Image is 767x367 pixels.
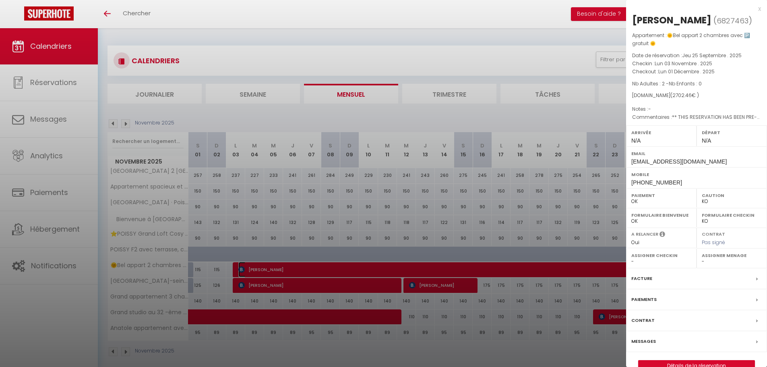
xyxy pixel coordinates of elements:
[632,14,711,27] div: [PERSON_NAME]
[682,52,742,59] span: Jeu 25 Septembre . 2025
[672,92,692,99] span: 2702.46
[658,68,715,75] span: Lun 01 Décembre . 2025
[631,295,657,304] label: Paiements
[631,251,691,259] label: Assigner Checkin
[702,251,762,259] label: Assigner Menage
[632,80,702,87] span: Nb Adultes : 2 -
[631,137,641,144] span: N/A
[702,211,762,219] label: Formulaire Checkin
[632,60,761,68] p: Checkin :
[632,92,761,100] div: [DOMAIN_NAME]
[631,337,656,346] label: Messages
[702,191,762,199] label: Caution
[669,80,702,87] span: Nb Enfants : 0
[632,105,761,113] p: Notes :
[702,129,762,137] label: Départ
[631,191,691,199] label: Paiement
[632,52,761,60] p: Date de réservation :
[702,137,711,144] span: N/A
[632,31,761,48] p: Appartement :
[702,239,725,246] span: Pas signé
[631,170,762,178] label: Mobile
[631,211,691,219] label: Formulaire Bienvenue
[626,4,761,14] div: x
[713,15,752,26] span: ( )
[631,274,652,283] label: Facture
[659,231,665,240] i: Sélectionner OUI si vous souhaiter envoyer les séquences de messages post-checkout
[632,113,761,121] p: Commentaires :
[631,149,762,158] label: Email
[717,16,748,26] span: 6827463
[631,158,727,165] span: [EMAIL_ADDRESS][DOMAIN_NAME]
[631,316,655,325] label: Contrat
[702,231,725,236] label: Contrat
[632,32,750,47] span: 🌞Bel appart 2 chambres avec 🅿️ gratuit 🌞
[631,231,658,238] label: A relancer
[631,129,691,137] label: Arrivée
[632,68,761,76] p: Checkout :
[670,92,699,99] span: ( € )
[655,60,712,67] span: Lun 03 Novembre . 2025
[631,179,682,186] span: [PHONE_NUMBER]
[648,106,651,112] span: -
